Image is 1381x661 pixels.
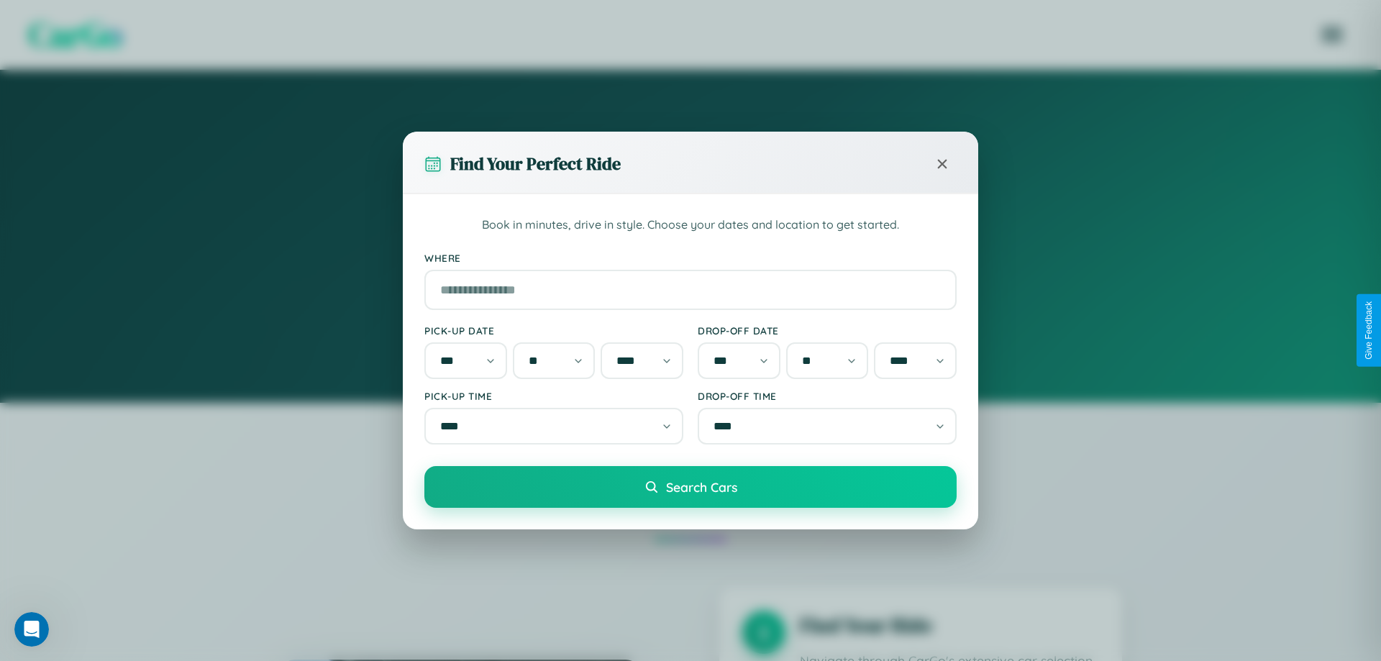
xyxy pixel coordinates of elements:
[424,324,683,337] label: Pick-up Date
[698,324,957,337] label: Drop-off Date
[424,390,683,402] label: Pick-up Time
[698,390,957,402] label: Drop-off Time
[424,466,957,508] button: Search Cars
[424,252,957,264] label: Where
[450,152,621,175] h3: Find Your Perfect Ride
[666,479,737,495] span: Search Cars
[424,216,957,234] p: Book in minutes, drive in style. Choose your dates and location to get started.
